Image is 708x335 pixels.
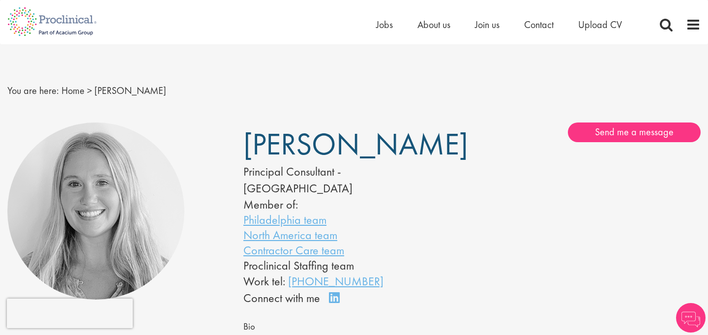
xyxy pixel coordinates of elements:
span: > [87,84,92,97]
img: Shannon Briggs [7,122,184,300]
a: Send me a message [568,122,701,142]
a: Philadelphia team [243,212,326,227]
a: Join us [475,18,500,31]
label: Member of: [243,197,298,212]
span: [PERSON_NAME] [243,124,468,164]
div: Principal Consultant - [GEOGRAPHIC_DATA] [243,163,442,197]
a: Contact [524,18,554,31]
a: Jobs [376,18,393,31]
a: Contractor Care team [243,243,344,258]
iframe: reCAPTCHA [7,299,133,328]
a: breadcrumb link [61,84,85,97]
img: Chatbot [676,303,706,333]
a: Upload CV [578,18,622,31]
span: You are here: [7,84,59,97]
a: About us [417,18,450,31]
a: North America team [243,227,337,243]
span: Work tel: [243,274,285,289]
a: [PHONE_NUMBER] [288,274,383,289]
span: [PERSON_NAME] [94,84,166,97]
span: Bio [243,321,255,333]
li: Proclinical Staffing team [243,258,442,273]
